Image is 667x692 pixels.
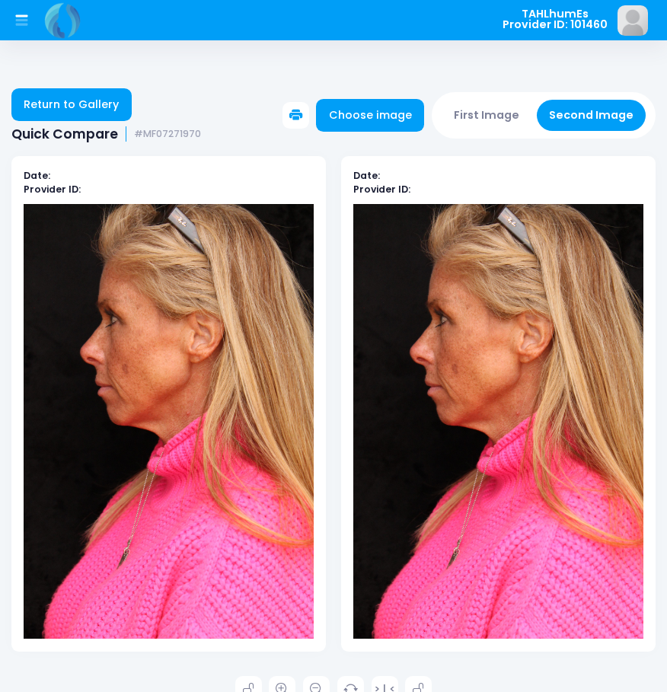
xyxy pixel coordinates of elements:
[353,204,643,639] img: compare-img2
[503,8,608,30] span: TAHLhumEs Provider ID: 101460
[618,5,648,36] img: image
[316,99,424,132] a: Choose image
[353,169,380,182] b: Date:
[537,100,646,131] button: Second Image
[24,183,81,196] b: Provider ID:
[442,100,532,131] button: First Image
[42,2,84,40] img: Logo
[11,126,118,142] span: Quick Compare
[24,169,50,182] b: Date:
[11,88,132,121] a: Return to Gallery
[24,204,314,639] img: compare-img1
[353,183,410,196] b: Provider ID:
[134,129,201,140] small: #MF07271970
